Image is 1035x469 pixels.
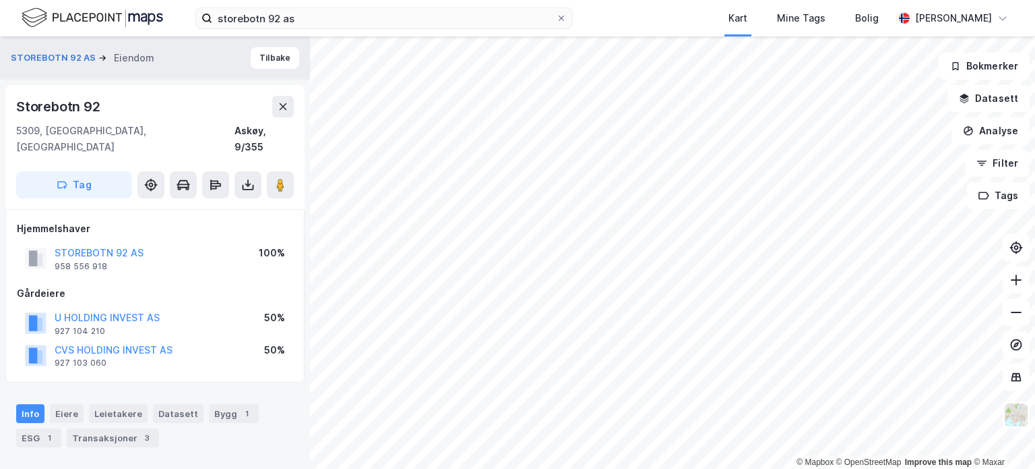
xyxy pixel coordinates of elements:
[951,117,1030,144] button: Analyse
[968,404,1035,469] iframe: Chat Widget
[42,431,56,445] div: 1
[1003,402,1029,428] img: Z
[259,245,285,261] div: 100%
[905,458,972,467] a: Improve this map
[967,182,1030,209] button: Tags
[50,404,84,423] div: Eiere
[16,96,103,117] div: Storebotn 92
[965,150,1030,177] button: Filter
[796,458,834,467] a: Mapbox
[264,310,285,326] div: 50%
[234,123,294,155] div: Askøy, 9/355
[728,10,747,26] div: Kart
[114,50,154,66] div: Eiendom
[11,51,98,65] button: STOREBOTN 92 AS
[55,358,106,368] div: 927 103 060
[836,458,902,467] a: OpenStreetMap
[89,404,148,423] div: Leietakere
[16,171,132,198] button: Tag
[67,429,159,447] div: Transaksjoner
[212,8,556,28] input: Søk på adresse, matrikkel, gårdeiere, leietakere eller personer
[153,404,203,423] div: Datasett
[855,10,879,26] div: Bolig
[16,123,234,155] div: 5309, [GEOGRAPHIC_DATA], [GEOGRAPHIC_DATA]
[777,10,825,26] div: Mine Tags
[140,431,154,445] div: 3
[240,407,253,420] div: 1
[915,10,992,26] div: [PERSON_NAME]
[55,261,107,272] div: 958 556 918
[22,6,163,30] img: logo.f888ab2527a4732fd821a326f86c7f29.svg
[209,404,259,423] div: Bygg
[968,404,1035,469] div: Kontrollprogram for chat
[939,53,1030,80] button: Bokmerker
[251,47,299,69] button: Tilbake
[16,429,61,447] div: ESG
[17,285,293,302] div: Gårdeiere
[947,85,1030,112] button: Datasett
[55,326,105,337] div: 927 104 210
[264,342,285,358] div: 50%
[16,404,44,423] div: Info
[17,221,293,237] div: Hjemmelshaver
